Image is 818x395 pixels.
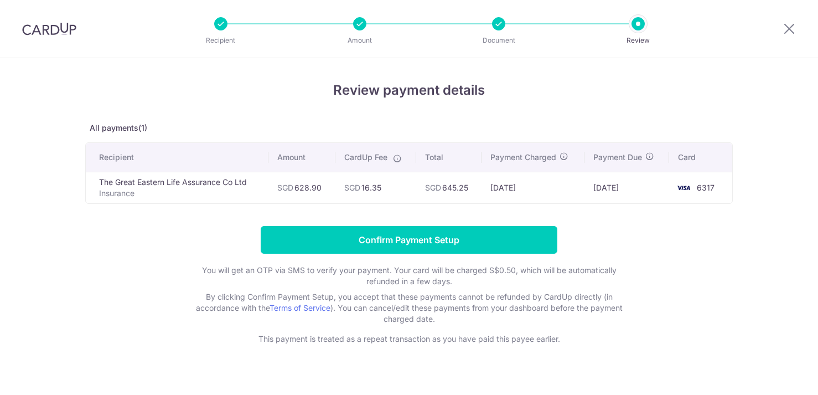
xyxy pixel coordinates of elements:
[261,226,557,254] input: Confirm Payment Setup
[697,183,715,192] span: 6317
[85,122,733,134] p: All payments(1)
[458,35,540,46] p: Document
[335,172,416,203] td: 16.35
[672,181,695,194] img: <span class="translation_missing" title="translation missing: en.account_steps.new_confirm_form.b...
[490,152,556,163] span: Payment Charged
[180,35,262,46] p: Recipient
[268,172,335,203] td: 628.90
[86,172,268,203] td: The Great Eastern Life Assurance Co Ltd
[268,143,335,172] th: Amount
[277,183,293,192] span: SGD
[416,172,482,203] td: 645.25
[270,303,330,312] a: Terms of Service
[188,265,630,287] p: You will get an OTP via SMS to verify your payment. Your card will be charged S$0.50, which will ...
[344,152,387,163] span: CardUp Fee
[99,188,260,199] p: Insurance
[188,334,630,345] p: This payment is treated as a repeat transaction as you have paid this payee earlier.
[593,152,642,163] span: Payment Due
[669,143,732,172] th: Card
[416,143,482,172] th: Total
[584,172,669,203] td: [DATE]
[86,143,268,172] th: Recipient
[188,291,630,325] p: By clicking Confirm Payment Setup, you accept that these payments cannot be refunded by CardUp di...
[425,183,441,192] span: SGD
[344,183,360,192] span: SGD
[85,80,733,100] h4: Review payment details
[597,35,679,46] p: Review
[482,172,584,203] td: [DATE]
[747,362,807,389] iframe: Opens a widget where you can find more information
[22,22,76,35] img: CardUp
[319,35,401,46] p: Amount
